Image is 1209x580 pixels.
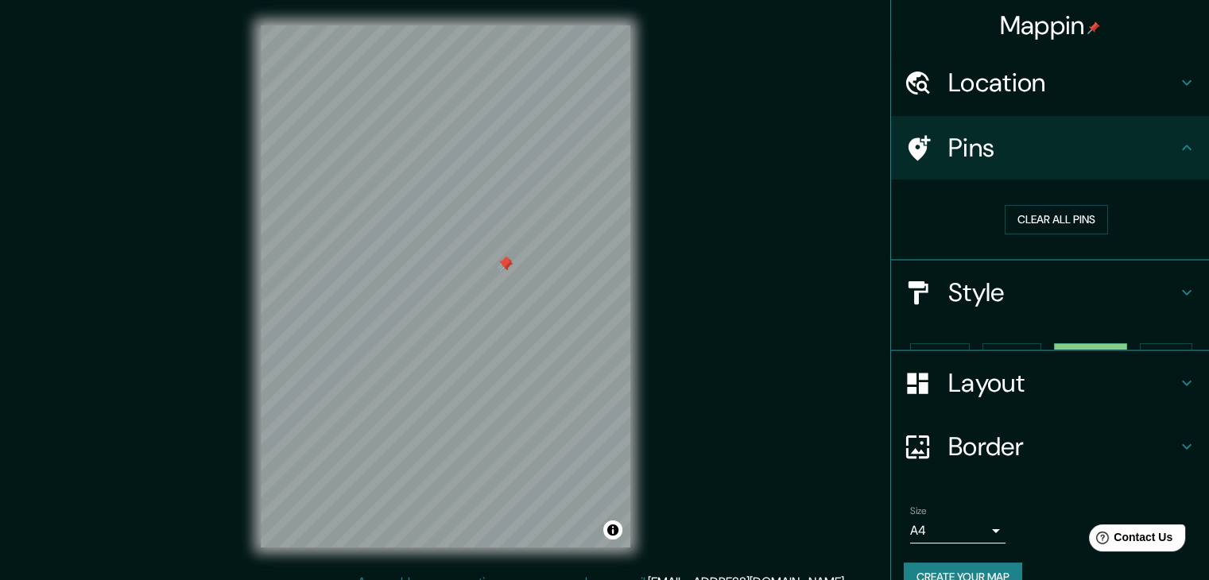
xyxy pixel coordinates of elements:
img: pin-icon.png [1087,21,1100,34]
h4: Mappin [1000,10,1101,41]
div: Style [891,261,1209,324]
button: Natural [1054,343,1127,373]
button: Love [1140,343,1192,373]
h4: Layout [948,367,1177,399]
div: Layout [891,351,1209,415]
h4: Pins [948,132,1177,164]
label: Size [910,505,927,518]
iframe: Help widget launcher [1068,518,1192,563]
button: White [910,343,970,373]
div: Pins [891,116,1209,180]
h4: Border [948,431,1177,462]
div: Location [891,51,1209,114]
button: Black [982,343,1042,373]
div: Border [891,415,1209,478]
h4: Style [948,276,1177,308]
button: Clear all pins [1005,205,1108,234]
canvas: Map [261,25,630,547]
h4: Location [948,67,1177,99]
div: A4 [910,518,1006,543]
button: Toggle attribution [603,520,622,539]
